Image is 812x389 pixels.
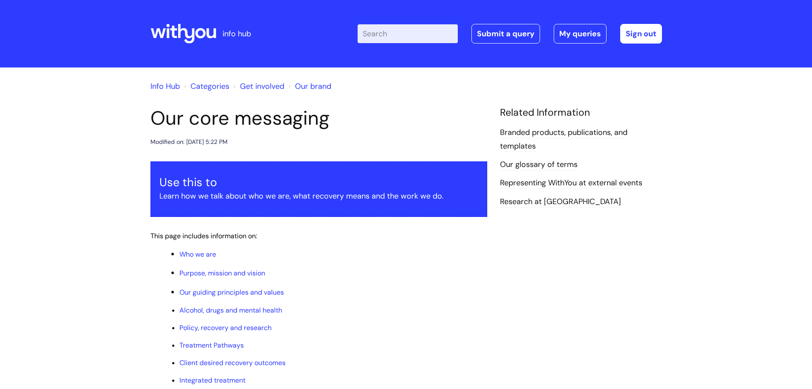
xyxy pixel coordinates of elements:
[159,189,478,203] p: Learn how we talk about who we are, what recovery means and the work we do.
[231,79,284,93] li: Get involved
[150,231,257,240] span: This page includes information on:
[179,323,272,332] a: Policy, recovery and research
[240,81,284,91] a: Get involved
[500,178,642,189] a: Representing WithYou at external events
[500,107,662,119] h4: Related Information
[500,159,578,170] a: Our glossary of terms
[179,250,216,259] a: Who we are
[159,175,478,189] h3: Use this to
[500,127,627,152] a: Branded products, publications, and templates
[223,27,251,41] p: info hub
[358,24,662,44] div: | -
[620,24,662,44] a: Sign out
[286,79,331,93] li: Our brand
[150,137,228,147] div: Modified on: [DATE] 5:22 PM
[150,81,180,91] a: Info Hub
[554,24,607,44] a: My queries
[179,341,244,350] a: Treatment Pathways
[179,358,286,367] a: Client desired recovery outcomes
[471,24,540,44] a: Submit a query
[295,81,331,91] a: Our brand
[179,376,246,385] a: Integrated treatment
[182,79,229,93] li: Solution home
[179,269,265,278] a: Purpose, mission and vision
[191,81,229,91] a: Categories
[150,107,487,130] h1: Our core messaging
[179,306,282,315] a: Alcohol, drugs and mental health
[500,196,621,208] a: Research at [GEOGRAPHIC_DATA]
[358,24,458,43] input: Search
[179,288,284,297] a: Our guiding principles and values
